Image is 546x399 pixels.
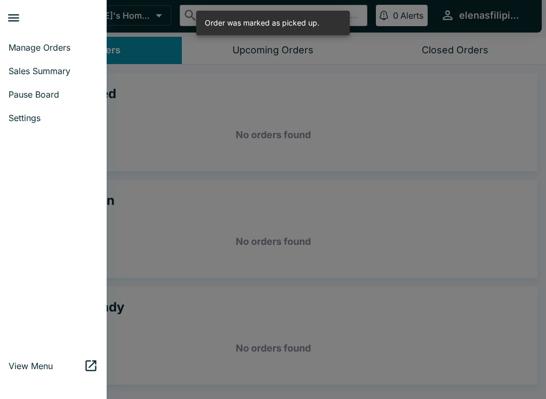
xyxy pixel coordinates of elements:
span: Pause Board [9,89,98,100]
span: Manage Orders [9,42,98,53]
div: Order was marked as picked up. [205,14,319,32]
span: Settings [9,113,98,123]
span: View Menu [9,361,84,371]
span: Sales Summary [9,66,98,76]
